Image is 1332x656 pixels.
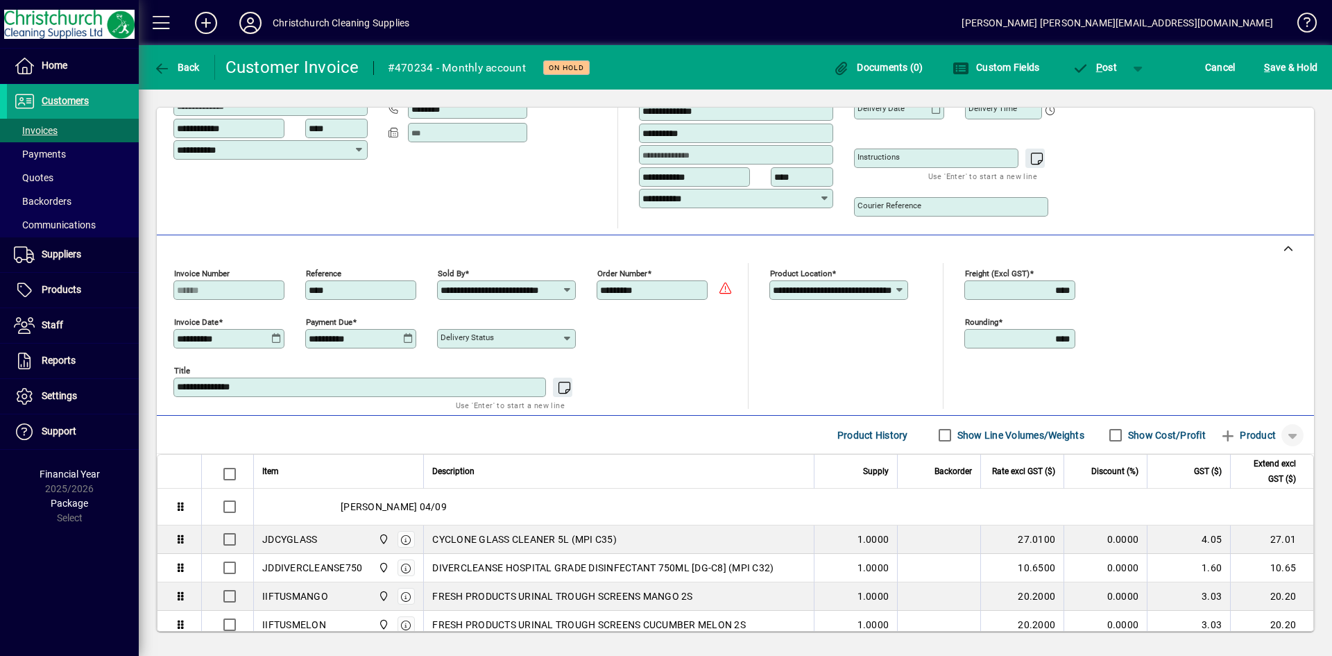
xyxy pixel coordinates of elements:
[306,269,341,278] mat-label: Reference
[1064,611,1147,639] td: 0.0000
[1261,55,1321,80] button: Save & Hold
[955,428,1084,442] label: Show Line Volumes/Weights
[1194,464,1222,479] span: GST ($)
[989,561,1055,575] div: 10.6500
[1064,525,1147,554] td: 0.0000
[174,366,190,376] mat-label: Title
[432,532,617,546] span: CYCLONE GLASS CLEANER 5L (MPI C35)
[42,60,67,71] span: Home
[7,213,139,237] a: Communications
[965,317,998,327] mat-label: Rounding
[1239,456,1296,487] span: Extend excl GST ($)
[42,284,81,295] span: Products
[7,142,139,166] a: Payments
[989,618,1055,632] div: 20.2000
[432,561,774,575] span: DIVERCLEANSE HOSPITAL GRADE DISINFECTANT 750ML [DG-C8] (MPI C32)
[1202,55,1239,80] button: Cancel
[7,308,139,343] a: Staff
[375,617,391,632] span: Christchurch Cleaning Supplies Ltd
[1230,525,1313,554] td: 27.01
[42,426,76,437] span: Support
[1064,582,1147,611] td: 0.0000
[14,172,53,183] span: Quotes
[597,269,647,278] mat-label: Order number
[833,62,923,73] span: Documents (0)
[273,12,409,34] div: Christchurch Cleaning Supplies
[1096,62,1102,73] span: P
[262,561,362,575] div: JDDIVERCLEANSE750
[432,589,692,603] span: FRESH PRODUCTS URINAL TROUGH SCREENS MANGO 2S
[174,269,230,278] mat-label: Invoice number
[262,618,326,632] div: IIFTUSMELON
[1230,554,1313,582] td: 10.65
[1091,464,1138,479] span: Discount (%)
[549,63,584,72] span: On hold
[375,560,391,575] span: Christchurch Cleaning Supplies Ltd
[14,149,66,160] span: Payments
[830,55,927,80] button: Documents (0)
[857,201,921,210] mat-label: Courier Reference
[1264,56,1317,78] span: ave & Hold
[432,464,475,479] span: Description
[7,166,139,190] a: Quotes
[184,10,228,35] button: Add
[1125,428,1206,442] label: Show Cost/Profit
[992,464,1055,479] span: Rate excl GST ($)
[262,464,279,479] span: Item
[1065,55,1124,80] button: Post
[153,62,200,73] span: Back
[857,561,889,575] span: 1.0000
[225,56,359,78] div: Customer Invoice
[7,273,139,308] a: Products
[1213,423,1283,448] button: Product
[934,464,972,479] span: Backorder
[949,55,1043,80] button: Custom Fields
[139,55,215,80] app-page-header-button: Back
[770,269,832,278] mat-label: Product location
[306,317,352,327] mat-label: Payment due
[968,103,1017,113] mat-label: Delivery time
[1230,582,1313,611] td: 20.20
[432,618,746,632] span: FRESH PRODUCTS URINAL TROUGH SCREENS CUCUMBER MELON 2S
[857,152,900,162] mat-label: Instructions
[989,589,1055,603] div: 20.2000
[375,532,391,547] span: Christchurch Cleaning Supplies Ltd
[254,489,1313,525] div: [PERSON_NAME] 04/09
[42,249,81,260] span: Suppliers
[832,423,914,448] button: Product History
[857,589,889,603] span: 1.0000
[150,55,203,80] button: Back
[953,62,1040,73] span: Custom Fields
[7,119,139,142] a: Invoices
[40,469,100,480] span: Financial Year
[14,219,96,230] span: Communications
[1147,582,1230,611] td: 3.03
[388,57,526,79] div: #470234 - Monthly account
[1064,554,1147,582] td: 0.0000
[857,618,889,632] span: 1.0000
[1220,424,1276,446] span: Product
[863,464,889,479] span: Supply
[7,49,139,83] a: Home
[857,103,905,113] mat-label: Delivery date
[928,168,1037,184] mat-hint: Use 'Enter' to start a new line
[228,10,273,35] button: Profile
[1147,525,1230,554] td: 4.05
[989,532,1055,546] div: 27.0100
[857,532,889,546] span: 1.0000
[51,498,88,509] span: Package
[438,269,465,278] mat-label: Sold by
[965,269,1030,278] mat-label: Freight (excl GST)
[7,414,139,449] a: Support
[1205,56,1236,78] span: Cancel
[262,532,317,546] div: JDCYGLASS
[7,237,139,272] a: Suppliers
[1147,554,1230,582] td: 1.60
[962,12,1273,34] div: [PERSON_NAME] [PERSON_NAME][EMAIL_ADDRESS][DOMAIN_NAME]
[174,317,219,327] mat-label: Invoice date
[42,95,89,106] span: Customers
[375,589,391,604] span: Christchurch Cleaning Supplies Ltd
[1287,3,1315,48] a: Knowledge Base
[1147,611,1230,639] td: 3.03
[7,344,139,378] a: Reports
